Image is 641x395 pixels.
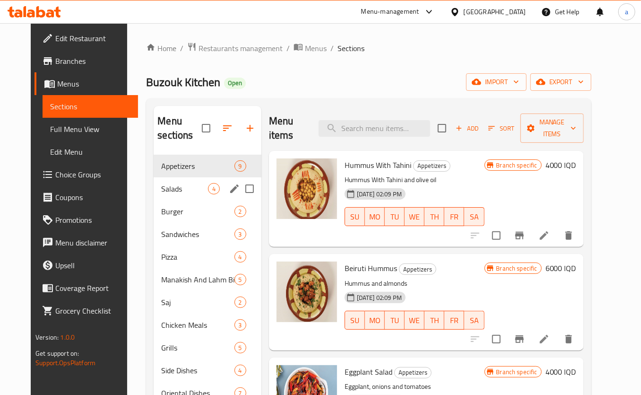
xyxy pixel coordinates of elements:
[161,206,234,217] div: Burger
[55,305,130,316] span: Grocery Checklist
[395,367,431,378] span: Appetizers
[55,192,130,203] span: Coupons
[35,163,138,186] a: Choice Groups
[55,282,130,294] span: Coverage Report
[161,319,234,331] span: Chicken Meals
[625,7,628,17] span: a
[161,365,234,376] span: Side Dishes
[35,254,138,277] a: Upsell
[55,214,130,226] span: Promotions
[43,118,138,140] a: Full Menu View
[330,43,334,54] li: /
[235,275,246,284] span: 5
[468,314,480,327] span: SA
[35,186,138,209] a: Coupons
[57,78,130,89] span: Menus
[353,293,406,302] span: [DATE] 02:09 PM
[408,314,421,327] span: WE
[35,50,138,72] a: Branches
[345,158,411,172] span: Hummus With Tahini
[224,79,246,87] span: Open
[394,367,432,378] div: Appetizers
[452,121,482,136] span: Add item
[405,207,424,226] button: WE
[385,207,405,226] button: TU
[345,174,485,186] p: Hummus With Tahini and olive oil
[448,314,460,327] span: FR
[35,299,138,322] a: Grocery Checklist
[35,27,138,50] a: Edit Restaurant
[305,43,327,54] span: Menus
[161,228,234,240] span: Sandwiches
[424,311,444,330] button: TH
[208,184,219,193] span: 4
[235,162,246,171] span: 9
[468,210,480,224] span: SA
[361,6,419,18] div: Menu-management
[234,319,246,331] div: items
[286,43,290,54] li: /
[235,366,246,375] span: 4
[35,72,138,95] a: Menus
[345,207,365,226] button: SU
[493,264,541,273] span: Branch specific
[428,314,441,327] span: TH
[154,291,261,314] div: Saj2
[161,160,234,172] div: Appetizers
[239,117,261,140] button: Add section
[234,160,246,172] div: items
[385,311,405,330] button: TU
[161,342,234,353] span: Grills
[235,253,246,262] span: 4
[413,160,450,172] div: Appetizers
[486,121,517,136] button: Sort
[216,117,239,140] span: Sort sections
[424,207,444,226] button: TH
[557,328,580,351] button: delete
[345,261,397,275] span: Beiruti Hummus
[234,251,246,263] div: items
[349,210,361,224] span: SU
[277,158,337,219] img: Hummus With Tahini
[50,101,130,112] span: Sections
[161,274,234,285] span: Manakish And Lahm Bi Ajin
[508,328,531,351] button: Branch-specific-item
[161,297,234,308] span: Saj
[154,246,261,268] div: Pizza4
[464,311,484,330] button: SA
[154,155,261,177] div: Appetizers9
[55,237,130,248] span: Menu disclaimer
[538,230,550,241] a: Edit menu item
[530,73,591,91] button: export
[546,262,576,275] h6: 6000 IQD
[538,76,584,88] span: export
[464,207,484,226] button: SA
[365,311,385,330] button: MO
[55,55,130,67] span: Branches
[234,206,246,217] div: items
[50,146,130,158] span: Edit Menu
[234,342,246,353] div: items
[35,331,59,343] span: Version:
[474,76,519,88] span: import
[154,200,261,223] div: Burger2
[43,95,138,118] a: Sections
[224,78,246,89] div: Open
[432,118,452,138] span: Select section
[538,334,550,345] a: Edit menu item
[234,274,246,285] div: items
[157,114,201,142] h2: Menu sections
[546,158,576,172] h6: 4000 IQD
[208,183,220,194] div: items
[235,230,246,239] span: 3
[464,7,526,17] div: [GEOGRAPHIC_DATA]
[466,73,527,91] button: import
[557,224,580,247] button: delete
[399,264,436,275] span: Appetizers
[482,121,520,136] span: Sort items
[319,120,430,137] input: search
[528,116,576,140] span: Manage items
